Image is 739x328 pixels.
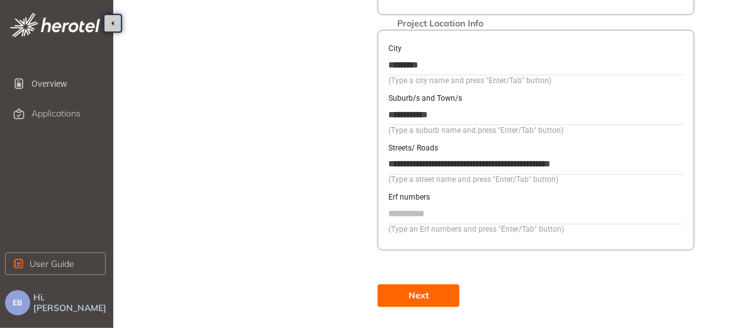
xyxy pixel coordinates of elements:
span: Next [409,289,429,303]
button: User Guide [5,252,106,275]
span: User Guide [30,257,74,271]
div: (Type a suburb name and press "Enter/Tab" button) [388,125,684,137]
span: EB [13,298,23,307]
span: Overview [31,71,103,96]
label: City [388,43,402,55]
input: Streets/ Roads [388,155,684,174]
span: Applications [31,108,81,119]
input: Suburb/s and Town/s [388,105,684,124]
span: Project Location Info [391,18,490,29]
input: Erf numbers [388,205,684,223]
div: (Type an Erf numbers and press "Enter/Tab" button) [388,224,684,236]
label: Erf numbers [388,192,430,204]
img: logo [10,13,100,37]
div: (Type a city name and press "Enter/Tab" button) [388,75,684,87]
label: Suburb/s and Town/s [388,93,462,105]
span: Hi, [PERSON_NAME] [33,292,108,314]
div: (Type a street name and press "Enter/Tab" button) [388,174,684,186]
input: City [388,55,684,74]
button: EB [5,290,30,315]
label: Streets/ Roads [388,142,438,154]
button: Next [378,285,460,307]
